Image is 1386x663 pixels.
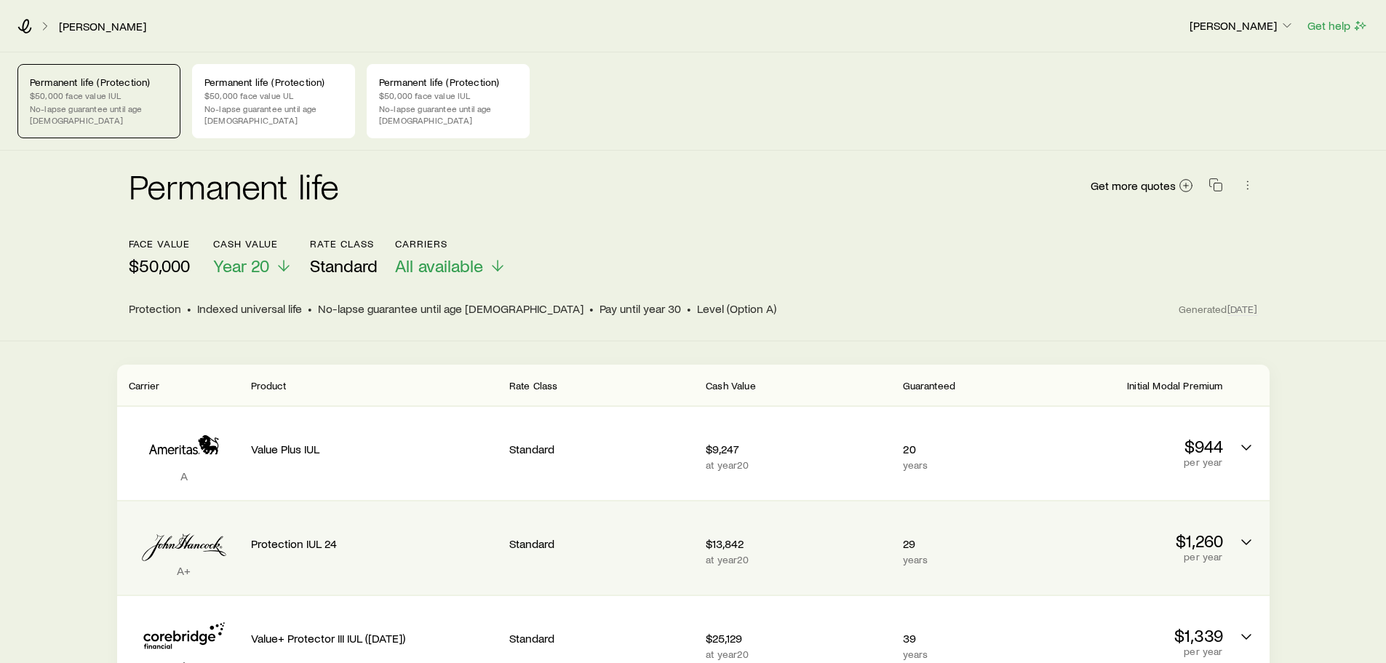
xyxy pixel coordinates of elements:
[251,379,287,392] span: Product
[58,20,147,33] a: [PERSON_NAME]
[379,90,517,101] p: $50,000 face value IUL
[213,238,292,277] button: Cash ValueYear 20
[1037,456,1222,468] p: per year
[1227,303,1258,316] span: [DATE]
[706,379,756,392] span: Cash Value
[204,76,343,88] p: Permanent life (Protection)
[706,459,891,471] p: at year 20
[17,64,180,138] a: Permanent life (Protection)$50,000 face value IULNo-lapse guarantee until age [DEMOGRAPHIC_DATA]
[600,301,681,316] span: Pay until year 30
[395,238,506,250] p: Carriers
[204,103,343,126] p: No-lapse guarantee until age [DEMOGRAPHIC_DATA]
[903,442,1027,456] p: 20
[318,301,584,316] span: No-lapse guarantee until age [DEMOGRAPHIC_DATA]
[1037,531,1222,551] p: $1,260
[129,469,239,483] p: A
[903,554,1027,565] p: years
[251,536,498,551] p: Protection IUL 24
[589,301,594,316] span: •
[395,255,483,276] span: All available
[310,238,378,277] button: Rate ClassStandard
[30,90,168,101] p: $50,000 face value IUL
[1037,436,1222,456] p: $944
[706,648,891,660] p: at year 20
[30,76,168,88] p: Permanent life (Protection)
[204,90,343,101] p: $50,000 face value UL
[308,301,312,316] span: •
[903,648,1027,660] p: years
[30,103,168,126] p: No-lapse guarantee until age [DEMOGRAPHIC_DATA]
[379,103,517,126] p: No-lapse guarantee until age [DEMOGRAPHIC_DATA]
[129,563,239,578] p: A+
[509,379,558,392] span: Rate Class
[213,255,269,276] span: Year 20
[1190,18,1294,33] p: [PERSON_NAME]
[903,631,1027,646] p: 39
[509,631,694,646] p: Standard
[1037,625,1222,646] p: $1,339
[903,536,1027,551] p: 29
[213,238,292,250] p: Cash Value
[706,442,891,456] p: $9,247
[379,76,517,88] p: Permanent life (Protection)
[1037,646,1222,657] p: per year
[129,379,160,392] span: Carrier
[1127,379,1222,392] span: Initial Modal Premium
[903,379,956,392] span: Guaranteed
[706,631,891,646] p: $25,129
[129,238,191,250] p: face value
[197,301,302,316] span: Indexed universal life
[687,301,691,316] span: •
[187,301,191,316] span: •
[129,255,191,276] p: $50,000
[509,536,694,551] p: Standard
[1189,17,1295,35] button: [PERSON_NAME]
[1090,178,1194,194] a: Get more quotes
[1091,180,1176,191] span: Get more quotes
[251,442,498,456] p: Value Plus IUL
[706,554,891,565] p: at year 20
[1037,551,1222,563] p: per year
[367,64,530,138] a: Permanent life (Protection)$50,000 face value IULNo-lapse guarantee until age [DEMOGRAPHIC_DATA]
[129,168,340,203] h2: Permanent life
[310,238,378,250] p: Rate Class
[1307,17,1369,34] button: Get help
[395,238,506,277] button: CarriersAll available
[251,631,498,646] p: Value+ Protector III IUL ([DATE])
[509,442,694,456] p: Standard
[129,301,181,316] span: Protection
[706,536,891,551] p: $13,842
[697,301,776,316] span: Level (Option A)
[903,459,1027,471] p: years
[1179,303,1257,316] span: Generated
[310,255,378,276] span: Standard
[192,64,355,138] a: Permanent life (Protection)$50,000 face value ULNo-lapse guarantee until age [DEMOGRAPHIC_DATA]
